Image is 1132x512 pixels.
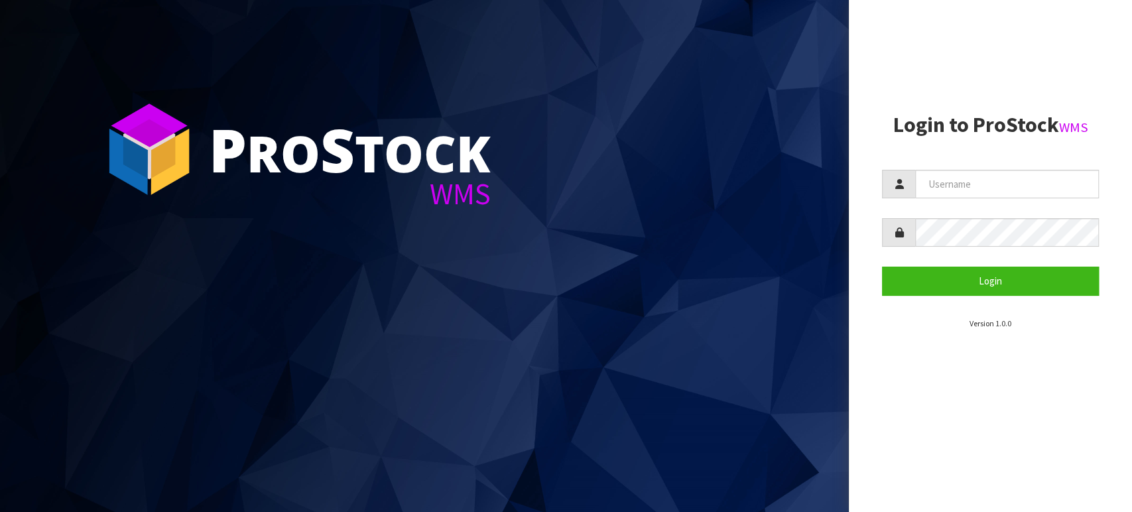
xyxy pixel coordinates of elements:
span: P [209,109,247,190]
div: ro tock [209,119,491,179]
span: S [320,109,355,190]
input: Username [915,170,1099,198]
div: WMS [209,179,491,209]
small: WMS [1059,119,1088,136]
small: Version 1.0.0 [970,318,1011,328]
img: ProStock Cube [99,99,199,199]
h2: Login to ProStock [882,113,1099,137]
button: Login [882,267,1099,295]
